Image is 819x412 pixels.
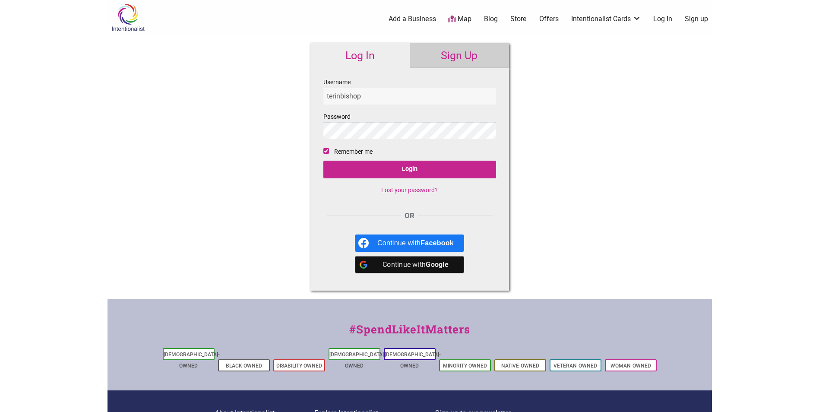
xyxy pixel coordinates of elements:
a: Log In [310,43,410,68]
div: Continue with [377,235,454,252]
a: Sign up [685,14,708,24]
a: Native-Owned [501,363,539,369]
a: Continue with <b>Facebook</b> [355,235,464,252]
div: Continue with [377,256,454,273]
img: Intentionalist [108,3,149,32]
a: Blog [484,14,498,24]
a: Store [510,14,527,24]
label: Username [323,77,496,105]
a: [DEMOGRAPHIC_DATA]-Owned [385,352,441,369]
label: Password [323,111,496,139]
a: Lost your password? [381,187,438,193]
a: Sign Up [410,43,509,68]
a: Disability-Owned [276,363,322,369]
input: Password [323,122,496,139]
a: Woman-Owned [610,363,651,369]
input: Username [323,88,496,105]
label: Remember me [334,146,373,157]
a: Minority-Owned [443,363,487,369]
a: [DEMOGRAPHIC_DATA]-Owned [164,352,220,369]
a: Add a Business [389,14,436,24]
a: Veteran-Owned [553,363,597,369]
a: Intentionalist Cards [571,14,641,24]
a: Continue with <b>Google</b> [355,256,464,273]
b: Google [426,260,449,269]
b: Facebook [421,239,454,247]
div: OR [323,210,496,222]
a: Offers [539,14,559,24]
a: [DEMOGRAPHIC_DATA]-Owned [329,352,386,369]
input: Login [323,161,496,178]
div: #SpendLikeItMatters [108,321,712,346]
a: Black-Owned [226,363,262,369]
a: Map [448,14,471,24]
a: Log In [653,14,672,24]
